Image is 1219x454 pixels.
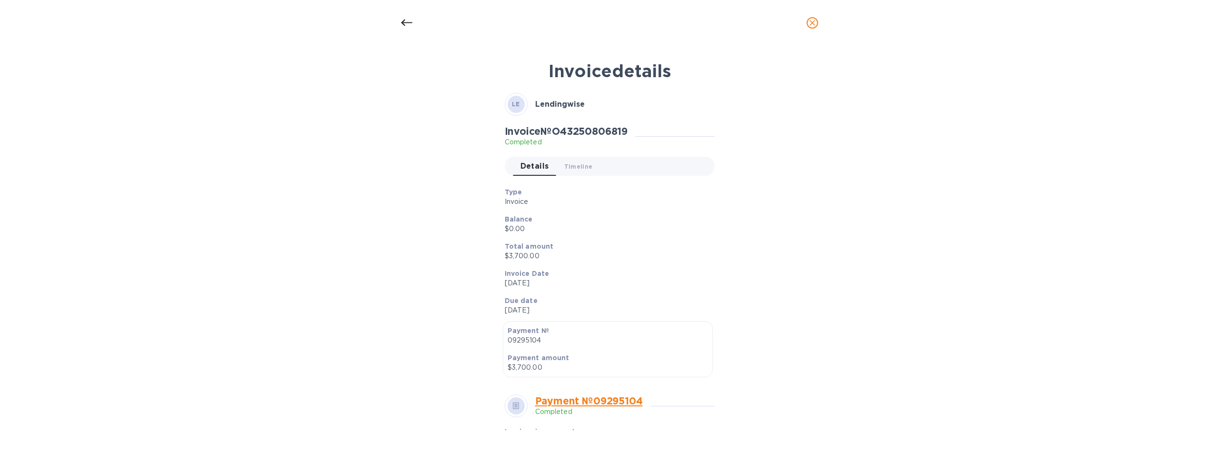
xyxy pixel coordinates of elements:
p: $0.00 [505,224,707,234]
b: Payment amount [508,354,570,362]
button: close [801,11,824,34]
b: Balance [505,215,533,223]
span: Details [520,160,549,173]
b: Invoices in payment [505,428,576,435]
b: Lendingwise [535,100,585,109]
p: Completed [535,407,643,417]
p: Completed [505,137,628,147]
a: Payment № 09295104 [535,395,643,407]
iframe: Chat Widget [1171,408,1219,454]
b: Invoice Date [505,270,550,277]
p: [DATE] [505,305,707,315]
b: Due date [505,297,538,304]
p: [DATE] [505,278,707,288]
span: Timeline [564,161,593,172]
b: Type [505,188,522,196]
h2: Invoice № O43250806819 [505,125,628,137]
b: Payment № [508,327,549,334]
b: LE [512,101,520,108]
b: Total amount [505,242,554,250]
p: 09295104 [508,335,708,345]
p: $3,700.00 [508,363,708,373]
b: Invoice details [549,61,671,81]
p: Invoice [505,197,707,207]
p: $3,700.00 [505,251,707,261]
